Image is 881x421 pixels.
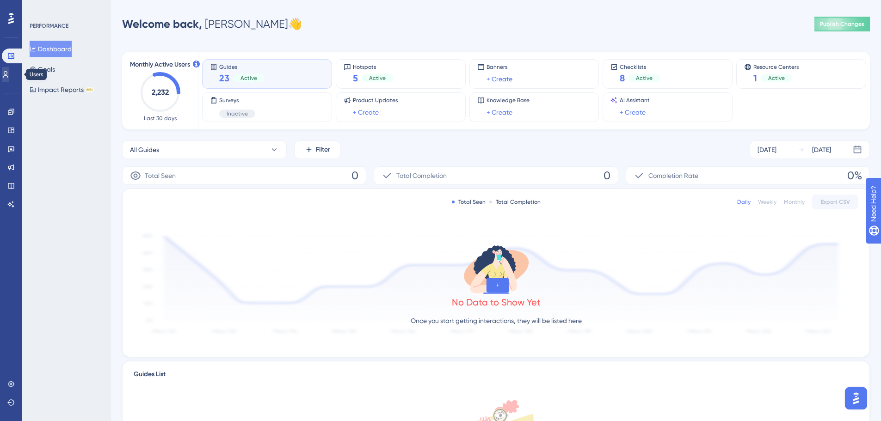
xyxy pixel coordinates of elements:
[145,170,176,181] span: Total Seen
[814,17,870,31] button: Publish Changes
[30,22,68,30] div: PERFORMANCE
[487,63,512,71] span: Banners
[768,74,785,82] span: Active
[30,41,72,57] button: Dashboard
[219,72,229,85] span: 23
[396,170,447,181] span: Total Completion
[842,384,870,412] iframe: UserGuiding AI Assistant Launcher
[86,87,94,92] div: BETA
[821,198,850,206] span: Export CSV
[758,198,776,206] div: Weekly
[353,107,379,118] a: + Create
[452,198,486,206] div: Total Seen
[130,144,159,155] span: All Guides
[820,20,864,28] span: Publish Changes
[30,81,94,98] button: Impact ReportsBETA
[487,73,512,85] a: + Create
[489,198,541,206] div: Total Completion
[604,168,610,183] span: 0
[134,369,166,385] span: Guides List
[294,140,340,159] button: Filter
[812,195,858,209] button: Export CSV
[411,315,582,326] p: Once you start getting interactions, they will be listed here
[353,72,358,85] span: 5
[847,168,862,183] span: 0%
[620,107,646,118] a: + Create
[620,97,650,104] span: AI Assistant
[316,144,330,155] span: Filter
[487,107,512,118] a: + Create
[487,97,530,104] span: Knowledge Base
[737,198,751,206] div: Daily
[144,115,177,122] span: Last 30 days
[30,61,55,78] button: Goals
[353,63,393,70] span: Hotspots
[620,63,660,70] span: Checklists
[122,17,302,31] div: [PERSON_NAME] 👋
[227,110,248,117] span: Inactive
[152,88,169,97] text: 2,232
[353,97,398,104] span: Product Updates
[753,63,799,70] span: Resource Centers
[351,168,358,183] span: 0
[452,296,541,309] div: No Data to Show Yet
[620,72,625,85] span: 8
[648,170,698,181] span: Completion Rate
[758,144,776,155] div: [DATE]
[122,140,287,159] button: All Guides
[812,144,831,155] div: [DATE]
[219,97,255,104] span: Surveys
[122,17,202,31] span: Welcome back,
[784,198,805,206] div: Monthly
[130,59,190,70] span: Monthly Active Users
[636,74,653,82] span: Active
[240,74,257,82] span: Active
[22,2,58,13] span: Need Help?
[369,74,386,82] span: Active
[219,63,265,70] span: Guides
[753,72,757,85] span: 1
